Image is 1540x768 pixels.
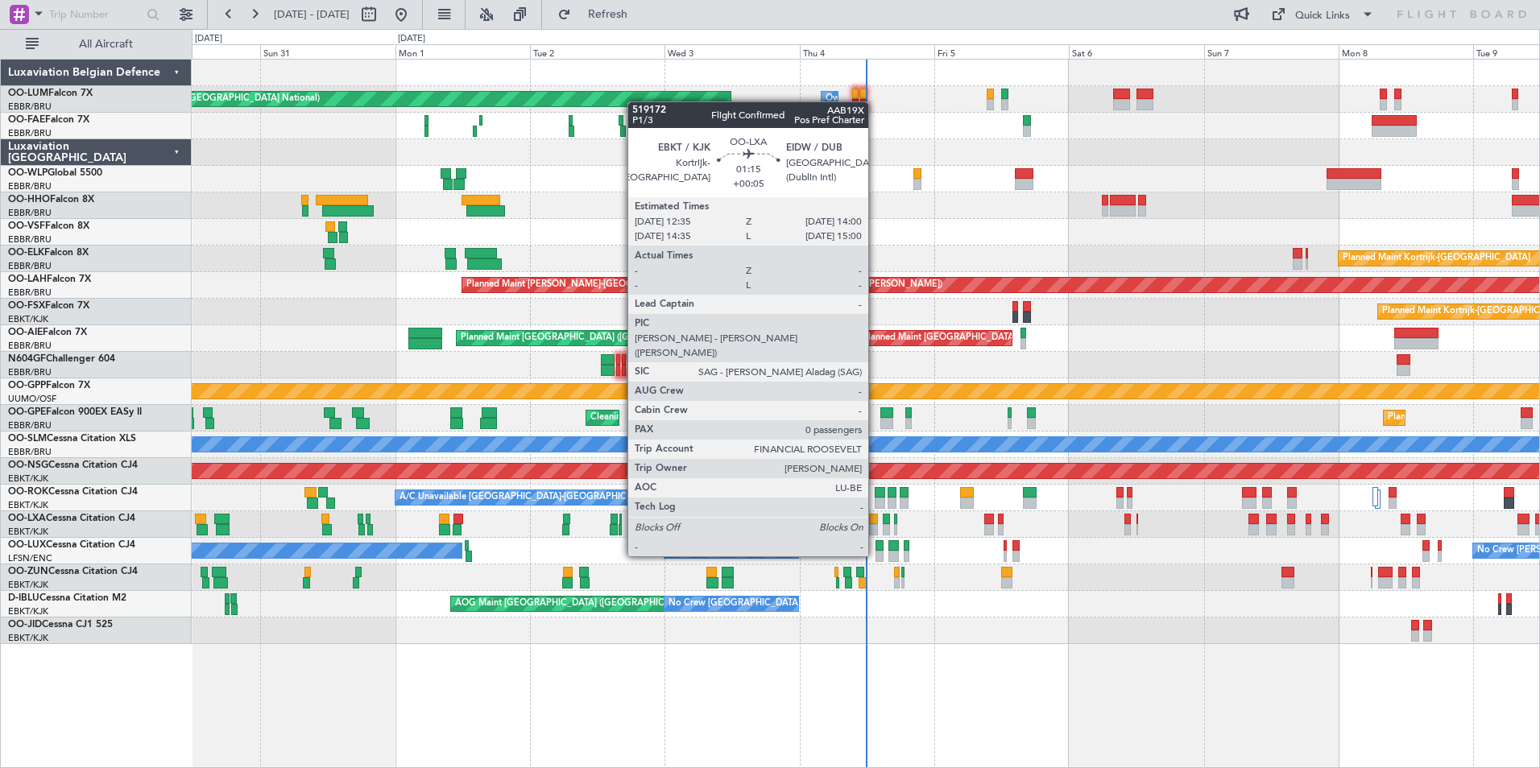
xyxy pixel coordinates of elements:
[8,195,50,204] span: OO-HHO
[8,207,52,219] a: EBBR/BRU
[8,301,89,311] a: OO-FSXFalcon 7X
[8,115,89,125] a: OO-FAEFalcon 7X
[8,101,52,113] a: EBBR/BRU
[8,89,93,98] a: OO-LUMFalcon 7X
[800,44,934,59] div: Thu 4
[8,168,102,178] a: OO-WLPGlobal 5500
[8,593,126,603] a: D-IBLUCessna Citation M2
[8,460,48,470] span: OO-NSG
[669,539,862,563] div: No Crew [PERSON_NAME] ([PERSON_NAME])
[8,381,46,390] span: OO-GPP
[8,221,89,231] a: OO-VSFFalcon 8X
[8,579,48,591] a: EBKT/KJK
[1339,44,1473,59] div: Mon 8
[8,180,52,192] a: EBBR/BRU
[274,7,350,22] span: [DATE] - [DATE]
[8,434,136,444] a: OO-SLMCessna Citation XLS
[8,407,46,417] span: OO-GPE
[8,260,52,272] a: EBBR/BRU
[8,419,52,431] a: EBBR/BRU
[1069,44,1203,59] div: Sat 6
[126,44,260,59] div: Sat 30
[8,275,91,284] a: OO-LAHFalcon 7X
[8,620,42,630] span: OO-JID
[8,115,45,125] span: OO-FAE
[8,340,52,352] a: EBBR/BRU
[8,89,48,98] span: OO-LUM
[8,540,46,550] span: OO-LUX
[574,9,642,20] span: Refresh
[8,248,44,258] span: OO-ELK
[826,87,935,111] div: Owner Melsbroek Air Base
[8,354,115,364] a: N604GFChallenger 604
[8,313,48,325] a: EBKT/KJK
[8,127,52,139] a: EBBR/BRU
[8,434,47,444] span: OO-SLM
[8,499,48,511] a: EBKT/KJK
[8,540,135,550] a: OO-LUXCessna Citation CJ4
[8,526,48,538] a: EBKT/KJK
[590,406,859,430] div: Cleaning [GEOGRAPHIC_DATA] ([GEOGRAPHIC_DATA] National)
[8,567,138,576] a: OO-ZUNCessna Citation CJ4
[8,446,52,458] a: EBBR/BRU
[398,32,425,46] div: [DATE]
[8,460,138,470] a: OO-NSGCessna Citation CJ4
[399,485,656,510] div: A/C Unavailable [GEOGRAPHIC_DATA]-[GEOGRAPHIC_DATA]
[8,287,52,299] a: EBBR/BRU
[8,632,48,644] a: EBKT/KJK
[8,593,39,603] span: D-IBLU
[8,248,89,258] a: OO-ELKFalcon 8X
[260,44,395,59] div: Sun 31
[395,44,530,59] div: Mon 1
[1263,2,1382,27] button: Quick Links
[18,31,175,57] button: All Aircraft
[8,233,52,246] a: EBBR/BRU
[8,487,48,497] span: OO-ROK
[1343,246,1530,270] div: Planned Maint Kortrijk-[GEOGRAPHIC_DATA]
[1295,8,1350,24] div: Quick Links
[8,354,46,364] span: N604GF
[669,592,938,616] div: No Crew [GEOGRAPHIC_DATA] ([GEOGRAPHIC_DATA] National)
[8,393,56,405] a: UUMO/OSF
[1204,44,1339,59] div: Sun 7
[8,473,48,485] a: EBKT/KJK
[934,44,1069,59] div: Fri 5
[8,552,52,564] a: LFSN/ENC
[8,567,48,576] span: OO-ZUN
[8,275,47,284] span: OO-LAH
[455,592,735,616] div: AOG Maint [GEOGRAPHIC_DATA] ([GEOGRAPHIC_DATA] National)
[8,195,94,204] a: OO-HHOFalcon 8X
[8,168,48,178] span: OO-WLP
[466,273,942,297] div: Planned Maint [PERSON_NAME]-[GEOGRAPHIC_DATA][PERSON_NAME] ([GEOGRAPHIC_DATA][PERSON_NAME])
[530,44,664,59] div: Tue 2
[8,620,113,630] a: OO-JIDCessna CJ1 525
[8,605,48,617] a: EBKT/KJK
[8,381,90,390] a: OO-GPPFalcon 7X
[461,326,714,350] div: Planned Maint [GEOGRAPHIC_DATA] ([GEOGRAPHIC_DATA])
[8,407,142,417] a: OO-GPEFalcon 900EX EASy II
[851,326,1154,350] div: Unplanned Maint [GEOGRAPHIC_DATA] ([GEOGRAPHIC_DATA] National)
[550,2,647,27] button: Refresh
[49,2,142,27] input: Trip Number
[8,301,45,311] span: OO-FSX
[8,366,52,378] a: EBBR/BRU
[195,32,222,46] div: [DATE]
[8,514,46,523] span: OO-LXA
[664,44,799,59] div: Wed 3
[8,487,138,497] a: OO-ROKCessna Citation CJ4
[826,114,935,138] div: Owner Melsbroek Air Base
[42,39,170,50] span: All Aircraft
[8,221,45,231] span: OO-VSF
[8,514,135,523] a: OO-LXACessna Citation CJ4
[8,328,43,337] span: OO-AIE
[8,328,87,337] a: OO-AIEFalcon 7X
